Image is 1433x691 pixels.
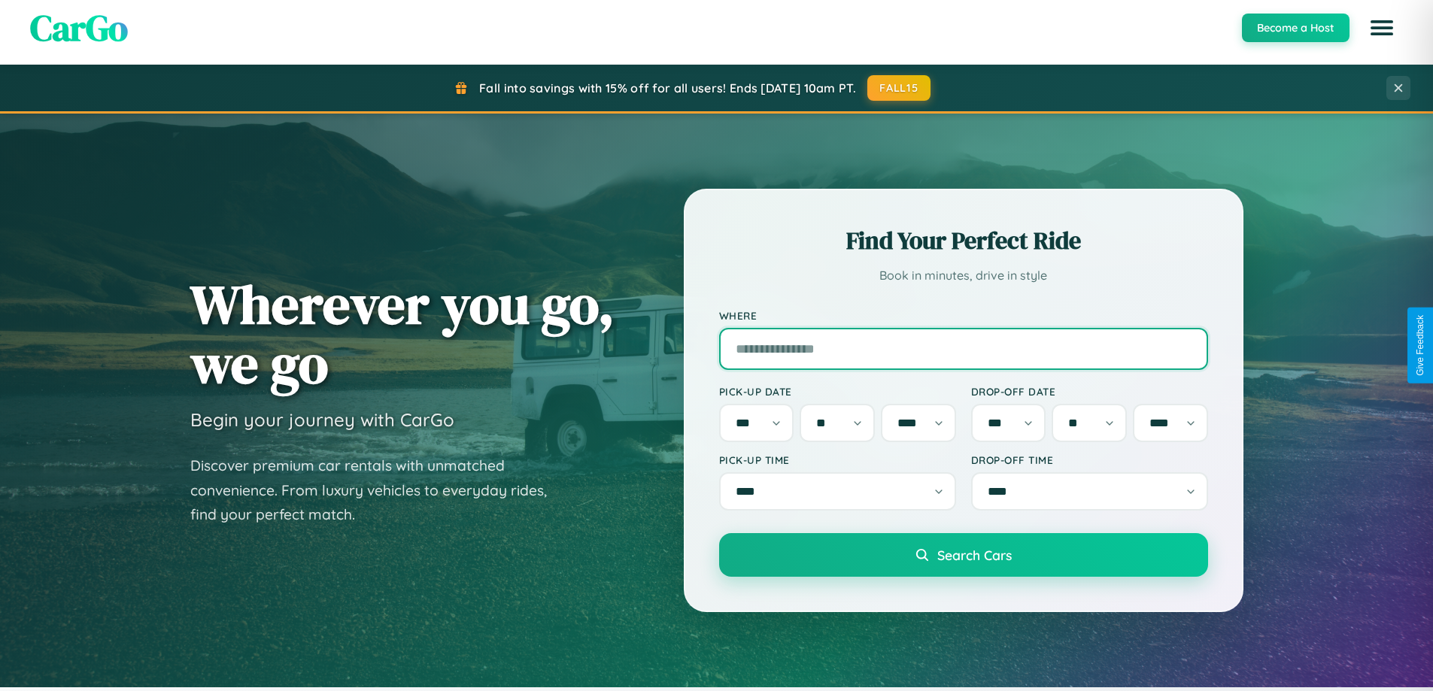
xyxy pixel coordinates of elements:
p: Discover premium car rentals with unmatched convenience. From luxury vehicles to everyday rides, ... [190,453,566,527]
label: Drop-off Date [971,385,1208,398]
button: Search Cars [719,533,1208,577]
button: Become a Host [1242,14,1350,42]
h2: Find Your Perfect Ride [719,224,1208,257]
button: FALL15 [867,75,931,101]
span: Fall into savings with 15% off for all users! Ends [DATE] 10am PT. [479,80,856,95]
h1: Wherever you go, we go [190,274,615,393]
label: Where [719,309,1208,322]
p: Book in minutes, drive in style [719,265,1208,286]
label: Pick-up Time [719,453,956,466]
div: Give Feedback [1415,315,1425,376]
span: Search Cars [937,547,1012,563]
button: Open menu [1361,7,1403,49]
label: Drop-off Time [971,453,1208,466]
h3: Begin your journey with CarGo [190,408,454,431]
label: Pick-up Date [719,385,956,398]
span: CarGo [30,3,128,53]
